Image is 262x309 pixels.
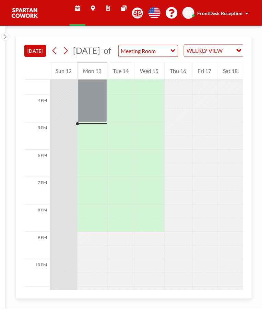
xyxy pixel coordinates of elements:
[134,62,164,79] div: Wed 15
[50,62,77,79] div: Sun 12
[225,46,232,55] input: Search for option
[24,122,50,150] div: 5 PM
[11,6,38,20] img: organization-logo
[107,62,134,79] div: Tue 14
[24,205,50,232] div: 8 PM
[24,177,50,205] div: 7 PM
[197,10,242,16] span: FrontDesk Reception
[24,259,50,287] div: 10 PM
[165,62,192,79] div: Thu 16
[186,46,224,55] span: WEEKLY VIEW
[24,67,50,95] div: 3 PM
[24,232,50,259] div: 9 PM
[186,10,191,16] span: FR
[184,45,243,57] div: Search for option
[119,45,171,57] input: Meeting Room
[73,45,100,55] span: [DATE]
[104,45,111,56] span: of
[78,62,107,79] div: Mon 13
[217,62,243,79] div: Sat 18
[24,45,46,57] button: [DATE]
[24,150,50,177] div: 6 PM
[24,95,50,122] div: 4 PM
[192,62,217,79] div: Fri 17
